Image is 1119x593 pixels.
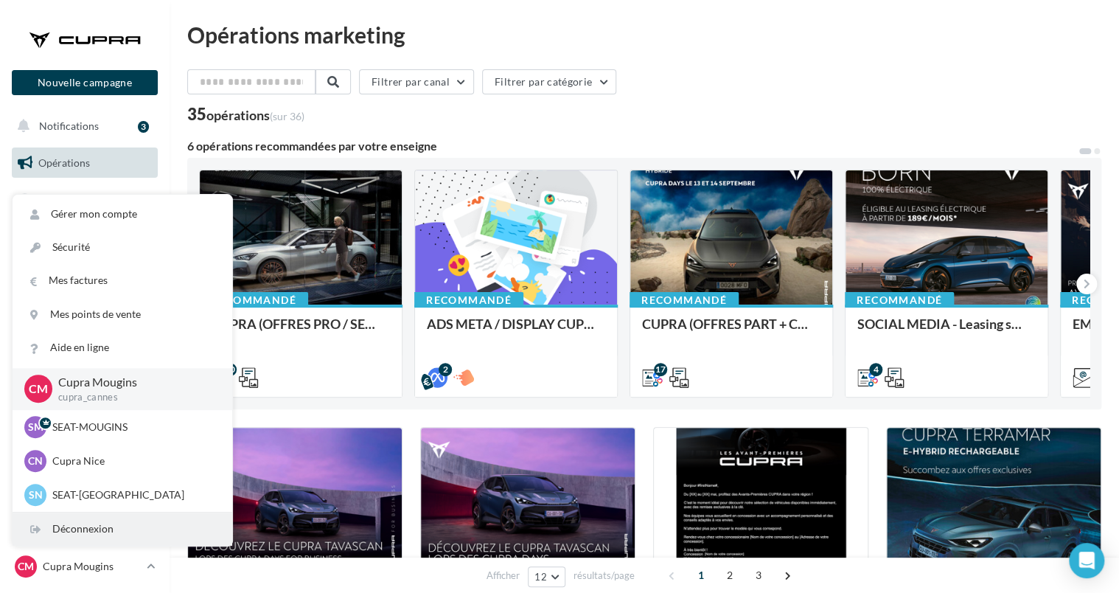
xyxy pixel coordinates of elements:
div: Open Intercom Messenger [1069,543,1104,578]
span: CM [18,559,34,574]
div: 3 [138,121,149,133]
div: 4 [869,363,882,376]
button: 12 [528,566,565,587]
a: PLV et print personnalisable [9,405,161,448]
div: ADS META / DISPLAY CUPRA DAYS Septembre 2025 [427,316,605,346]
span: CN [28,454,43,468]
div: 2 [439,363,452,376]
div: Opérations marketing [187,24,1101,46]
a: Contacts [9,295,161,326]
div: CUPRA (OFFRES PART + CUPRA DAYS / SEPT) - SOCIAL MEDIA [642,316,820,346]
span: 1 [689,563,713,587]
span: 2 [718,563,742,587]
div: 17 [654,363,667,376]
button: Nouvelle campagne [12,70,158,95]
span: Opérations [38,156,90,169]
div: SOCIAL MEDIA - Leasing social électrique - CUPRA Born [857,316,1036,346]
button: Notifications 3 [9,111,155,142]
div: Recommandé [630,292,739,308]
div: Déconnexion [13,513,232,546]
button: Filtrer par canal [359,69,474,94]
a: Mes points de vente [13,298,232,331]
p: Cupra Mougins [43,559,141,574]
a: Campagnes DataOnDemand [9,454,161,498]
a: Calendrier [9,369,161,400]
a: Médiathèque [9,332,161,363]
a: Campagnes [9,259,161,290]
p: Cupra Mougins [58,374,209,391]
div: Recommandé [199,292,308,308]
a: CM Cupra Mougins [12,552,158,580]
span: CM [29,381,48,398]
span: SM [28,420,43,434]
div: opérations [206,108,304,122]
a: Boîte de réception1 [9,184,161,215]
span: SN [29,488,43,502]
span: Notifications [39,119,99,132]
div: Recommandé [414,292,523,308]
a: Sécurité [13,231,232,264]
button: Filtrer par catégorie [482,69,616,94]
p: SEAT-[GEOGRAPHIC_DATA] [52,488,215,502]
div: 6 opérations recommandées par votre enseigne [187,140,1078,152]
span: 12 [534,571,547,583]
span: résultats/page [574,569,635,583]
a: Opérations [9,148,161,178]
a: Aide en ligne [13,331,232,364]
a: Visibilité en ligne [9,222,161,253]
a: Gérer mon compte [13,198,232,231]
span: (sur 36) [270,110,304,122]
p: Cupra Nice [52,454,215,468]
span: Afficher [487,569,520,583]
p: cupra_cannes [58,391,209,404]
div: CUPRA (OFFRES PRO / SEPT) - SOCIAL MEDIA [212,316,390,346]
span: 3 [747,563,770,587]
div: 35 [187,106,304,122]
div: Recommandé [845,292,954,308]
p: SEAT-MOUGINS [52,420,215,434]
a: Mes factures [13,264,232,297]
